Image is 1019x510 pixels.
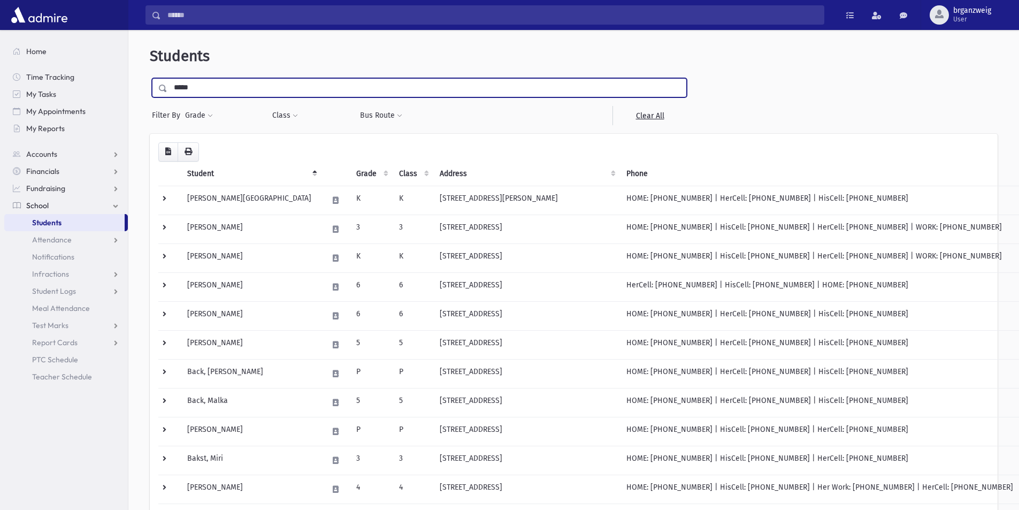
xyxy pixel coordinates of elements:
td: 4 [393,475,433,504]
td: 3 [393,446,433,475]
th: Address: activate to sort column ascending [433,162,620,186]
button: CSV [158,142,178,162]
a: Notifications [4,248,128,265]
a: Teacher Schedule [4,368,128,385]
span: Student Logs [32,286,76,296]
td: P [393,417,433,446]
a: Infractions [4,265,128,283]
span: Filter By [152,110,185,121]
td: P [393,359,433,388]
span: School [26,201,49,210]
a: Report Cards [4,334,128,351]
td: [STREET_ADDRESS] [433,446,620,475]
td: [STREET_ADDRESS] [433,475,620,504]
a: My Tasks [4,86,128,103]
a: My Reports [4,120,128,137]
span: Home [26,47,47,56]
span: Students [32,218,62,227]
img: AdmirePro [9,4,70,26]
a: Financials [4,163,128,180]
span: My Appointments [26,106,86,116]
button: Print [178,142,199,162]
td: [PERSON_NAME] [181,475,321,504]
td: 5 [393,388,433,417]
a: Clear All [612,106,687,125]
td: 6 [393,301,433,330]
td: 4 [350,475,393,504]
a: Fundraising [4,180,128,197]
a: Home [4,43,128,60]
a: Time Tracking [4,68,128,86]
td: K [350,243,393,272]
td: K [393,186,433,215]
span: Time Tracking [26,72,74,82]
a: School [4,197,128,214]
td: 3 [350,446,393,475]
span: Students [150,47,210,65]
th: Grade: activate to sort column ascending [350,162,393,186]
td: [STREET_ADDRESS] [433,243,620,272]
td: Back, Malka [181,388,321,417]
span: Meal Attendance [32,303,90,313]
td: 3 [393,215,433,243]
td: [PERSON_NAME] [181,330,321,359]
td: [PERSON_NAME] [181,417,321,446]
button: Class [272,106,298,125]
td: [PERSON_NAME] [181,272,321,301]
td: [STREET_ADDRESS] [433,417,620,446]
td: [STREET_ADDRESS] [433,359,620,388]
td: 6 [393,272,433,301]
td: Bakst, Miri [181,446,321,475]
td: Back, [PERSON_NAME] [181,359,321,388]
td: P [350,417,393,446]
a: My Appointments [4,103,128,120]
span: Notifications [32,252,74,262]
input: Search [161,5,824,25]
td: 3 [350,215,393,243]
span: Attendance [32,235,72,245]
td: K [393,243,433,272]
td: K [350,186,393,215]
a: Student Logs [4,283,128,300]
td: P [350,359,393,388]
span: Infractions [32,269,69,279]
td: [STREET_ADDRESS] [433,388,620,417]
span: Teacher Schedule [32,372,92,382]
td: 5 [350,330,393,359]
span: My Tasks [26,89,56,99]
span: brganzweig [953,6,991,15]
td: 6 [350,301,393,330]
td: [STREET_ADDRESS][PERSON_NAME] [433,186,620,215]
td: [PERSON_NAME] [181,301,321,330]
a: Accounts [4,146,128,163]
a: PTC Schedule [4,351,128,368]
td: 6 [350,272,393,301]
td: [PERSON_NAME][GEOGRAPHIC_DATA] [181,186,321,215]
span: Fundraising [26,184,65,193]
th: Class: activate to sort column ascending [393,162,433,186]
th: Student: activate to sort column descending [181,162,321,186]
td: [STREET_ADDRESS] [433,330,620,359]
a: Test Marks [4,317,128,334]
td: [STREET_ADDRESS] [433,215,620,243]
td: [STREET_ADDRESS] [433,272,620,301]
a: Students [4,214,125,231]
td: 5 [350,388,393,417]
td: [STREET_ADDRESS] [433,301,620,330]
a: Attendance [4,231,128,248]
span: Accounts [26,149,57,159]
td: [PERSON_NAME] [181,243,321,272]
span: Report Cards [32,338,78,347]
td: 5 [393,330,433,359]
span: Test Marks [32,321,68,330]
span: User [953,15,991,24]
button: Grade [185,106,213,125]
a: Meal Attendance [4,300,128,317]
span: My Reports [26,124,65,133]
span: PTC Schedule [32,355,78,364]
button: Bus Route [359,106,403,125]
span: Financials [26,166,59,176]
td: [PERSON_NAME] [181,215,321,243]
